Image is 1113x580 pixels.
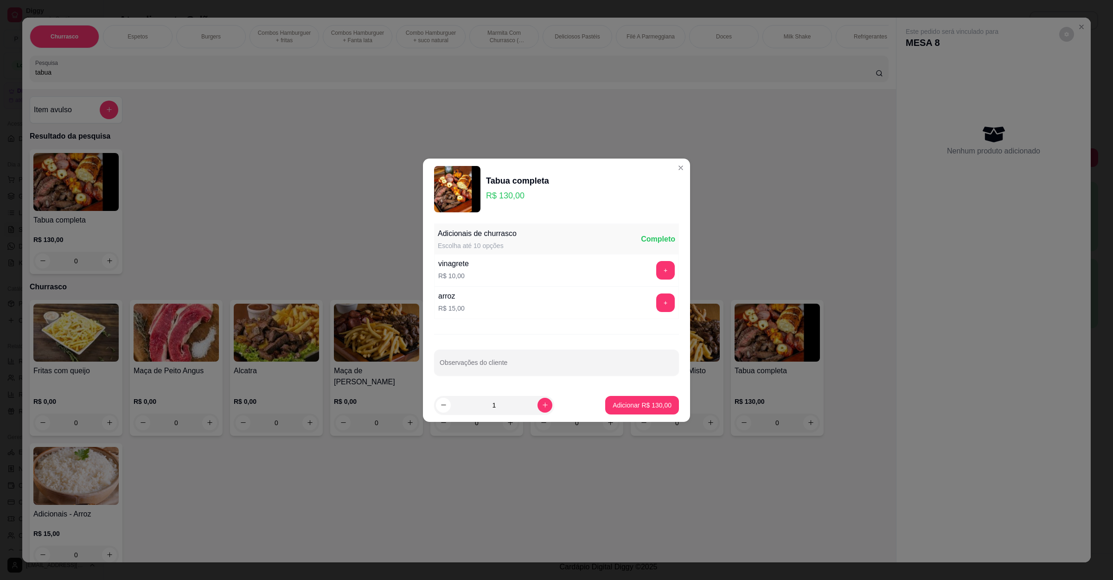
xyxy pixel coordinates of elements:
[605,396,679,414] button: Adicionar R$ 130,00
[537,398,552,413] button: increase-product-quantity
[486,174,549,187] div: Tabua completa
[673,160,688,175] button: Close
[486,189,549,202] p: R$ 130,00
[438,304,465,313] p: R$ 15,00
[438,241,517,250] div: Escolha até 10 opções
[613,401,672,410] p: Adicionar R$ 130,00
[434,166,480,212] img: product-image
[438,271,469,280] p: R$ 10,00
[656,261,675,280] button: add
[438,228,517,239] div: Adicionais de churrasco
[436,398,451,413] button: decrease-product-quantity
[440,362,673,371] input: Observações do cliente
[641,234,675,245] div: Completo
[438,258,469,269] div: vinagrete
[656,293,675,312] button: add
[438,291,465,302] div: arroz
